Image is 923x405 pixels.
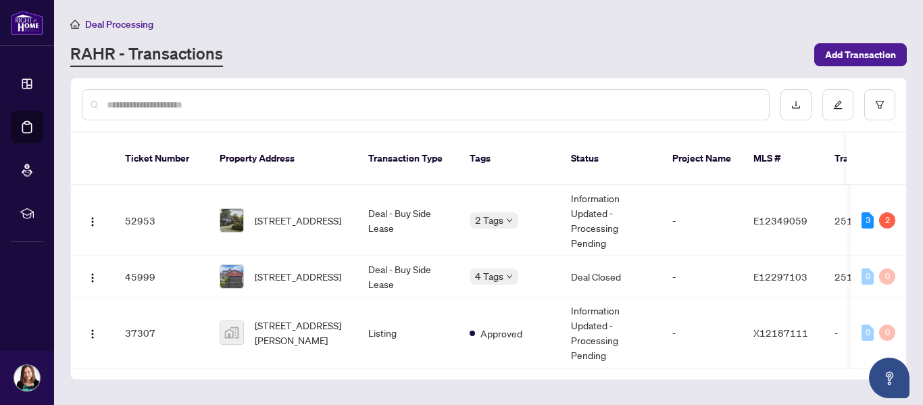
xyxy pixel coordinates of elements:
[560,256,662,297] td: Deal Closed
[480,326,522,341] span: Approved
[662,256,743,297] td: -
[459,133,560,185] th: Tags
[209,133,357,185] th: Property Address
[255,318,347,348] span: [STREET_ADDRESS][PERSON_NAME]
[82,266,103,287] button: Logo
[662,297,743,368] td: -
[357,297,459,368] td: Listing
[753,270,807,283] span: E12297103
[506,217,513,224] span: down
[743,133,824,185] th: MLS #
[791,100,801,110] span: download
[475,212,503,228] span: 2 Tags
[82,210,103,231] button: Logo
[879,212,895,229] div: 2
[357,185,459,256] td: Deal - Buy Side Lease
[560,297,662,368] td: Information Updated - Processing Pending
[220,209,243,232] img: thumbnail-img
[862,268,874,285] div: 0
[87,272,98,283] img: Logo
[114,297,209,368] td: 37307
[82,322,103,343] button: Logo
[879,268,895,285] div: 0
[824,185,918,256] td: 2514803
[879,325,895,341] div: 0
[220,321,243,344] img: thumbnail-img
[357,133,459,185] th: Transaction Type
[824,133,918,185] th: Trade Number
[255,269,341,284] span: [STREET_ADDRESS]
[753,327,808,339] span: X12187111
[114,133,209,185] th: Ticket Number
[833,100,843,110] span: edit
[875,100,884,110] span: filter
[560,185,662,256] td: Information Updated - Processing Pending
[70,43,223,67] a: RAHR - Transactions
[825,44,896,66] span: Add Transaction
[87,329,98,339] img: Logo
[862,212,874,229] div: 3
[560,133,662,185] th: Status
[869,358,909,398] button: Open asap
[753,214,807,227] span: E12349059
[475,268,503,284] span: 4 Tags
[822,89,853,120] button: edit
[780,89,812,120] button: download
[114,256,209,297] td: 45999
[11,10,43,35] img: logo
[862,325,874,341] div: 0
[220,265,243,288] img: thumbnail-img
[824,297,918,368] td: -
[85,18,153,30] span: Deal Processing
[824,256,918,297] td: 2511630
[506,273,513,280] span: down
[864,89,895,120] button: filter
[14,365,40,391] img: Profile Icon
[814,43,907,66] button: Add Transaction
[357,256,459,297] td: Deal - Buy Side Lease
[662,185,743,256] td: -
[114,185,209,256] td: 52953
[87,216,98,227] img: Logo
[255,213,341,228] span: [STREET_ADDRESS]
[662,133,743,185] th: Project Name
[70,20,80,29] span: home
